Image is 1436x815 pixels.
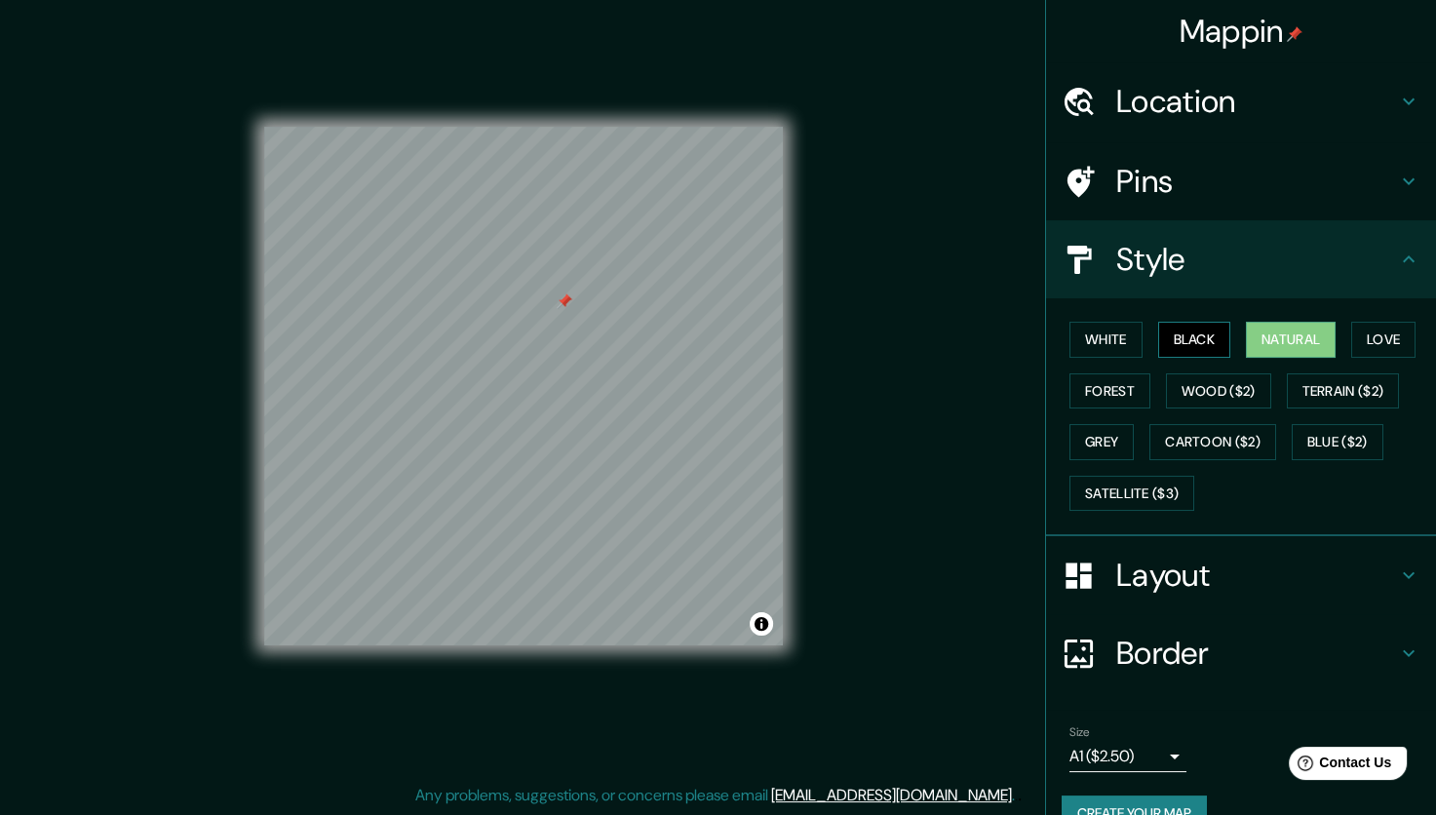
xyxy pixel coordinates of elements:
[1069,724,1090,741] label: Size
[1046,62,1436,140] div: Location
[1292,424,1383,460] button: Blue ($2)
[1116,82,1397,121] h4: Location
[1069,424,1134,460] button: Grey
[1069,741,1186,772] div: A1 ($2.50)
[264,127,783,645] canvas: Map
[1149,424,1276,460] button: Cartoon ($2)
[1166,373,1271,409] button: Wood ($2)
[415,784,1015,807] p: Any problems, suggestions, or concerns please email .
[1180,12,1303,51] h4: Mappin
[750,612,773,636] button: Toggle attribution
[1046,142,1436,220] div: Pins
[1116,556,1397,595] h4: Layout
[1046,220,1436,298] div: Style
[1018,784,1022,807] div: .
[1158,322,1231,358] button: Black
[1015,784,1018,807] div: .
[1069,476,1194,512] button: Satellite ($3)
[771,785,1012,805] a: [EMAIL_ADDRESS][DOMAIN_NAME]
[1351,322,1416,358] button: Love
[1046,614,1436,692] div: Border
[1287,373,1400,409] button: Terrain ($2)
[1069,322,1143,358] button: White
[1262,739,1415,794] iframe: Help widget launcher
[1116,634,1397,673] h4: Border
[1287,26,1302,42] img: pin-icon.png
[1069,373,1150,409] button: Forest
[1046,536,1436,614] div: Layout
[1246,322,1336,358] button: Natural
[1116,240,1397,279] h4: Style
[1116,162,1397,201] h4: Pins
